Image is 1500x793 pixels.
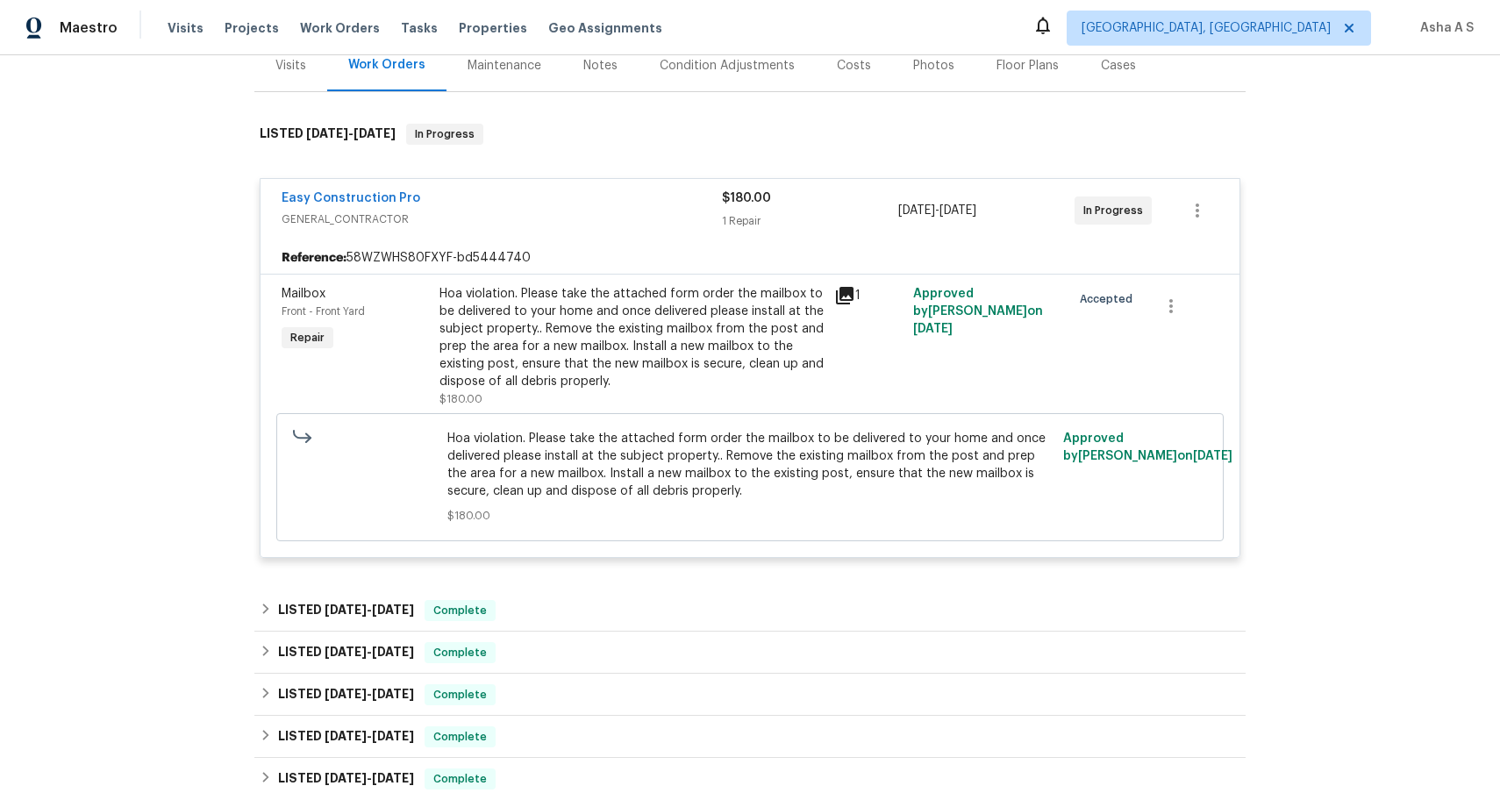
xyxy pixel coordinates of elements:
[722,192,771,204] span: $180.00
[254,674,1246,716] div: LISTED [DATE]-[DATE]Complete
[306,127,348,139] span: [DATE]
[401,22,438,34] span: Tasks
[282,192,420,204] a: Easy Construction Pro
[722,212,898,230] div: 1 Repair
[282,306,365,317] span: Front - Front Yard
[260,124,396,145] h6: LISTED
[325,730,414,742] span: -
[426,602,494,619] span: Complete
[278,726,414,747] h6: LISTED
[837,57,871,75] div: Costs
[254,632,1246,674] div: LISTED [DATE]-[DATE]Complete
[372,730,414,742] span: [DATE]
[325,604,367,616] span: [DATE]
[996,57,1059,75] div: Floor Plans
[278,768,414,789] h6: LISTED
[325,730,367,742] span: [DATE]
[348,56,425,74] div: Work Orders
[278,684,414,705] h6: LISTED
[225,19,279,37] span: Projects
[325,604,414,616] span: -
[325,688,414,700] span: -
[439,394,482,404] span: $180.00
[468,57,541,75] div: Maintenance
[275,57,306,75] div: Visits
[1082,19,1331,37] span: [GEOGRAPHIC_DATA], [GEOGRAPHIC_DATA]
[283,329,332,346] span: Repair
[447,507,1054,525] span: $180.00
[325,646,367,658] span: [DATE]
[282,211,722,228] span: GENERAL_CONTRACTOR
[278,600,414,621] h6: LISTED
[913,323,953,335] span: [DATE]
[426,686,494,704] span: Complete
[913,57,954,75] div: Photos
[325,688,367,700] span: [DATE]
[1101,57,1136,75] div: Cases
[913,288,1043,335] span: Approved by [PERSON_NAME] on
[898,204,935,217] span: [DATE]
[60,19,118,37] span: Maestro
[254,106,1246,162] div: LISTED [DATE]-[DATE]In Progress
[898,202,976,219] span: -
[278,642,414,663] h6: LISTED
[354,127,396,139] span: [DATE]
[325,772,367,784] span: [DATE]
[1063,432,1232,462] span: Approved by [PERSON_NAME] on
[1193,450,1232,462] span: [DATE]
[282,288,325,300] span: Mailbox
[254,589,1246,632] div: LISTED [DATE]-[DATE]Complete
[372,646,414,658] span: [DATE]
[325,772,414,784] span: -
[408,125,482,143] span: In Progress
[168,19,204,37] span: Visits
[447,430,1054,500] span: Hoa violation. Please take the attached form order the mailbox to be delivered to your home and o...
[254,716,1246,758] div: LISTED [DATE]-[DATE]Complete
[306,127,396,139] span: -
[1413,19,1474,37] span: Asha A S
[459,19,527,37] span: Properties
[372,604,414,616] span: [DATE]
[426,644,494,661] span: Complete
[548,19,662,37] span: Geo Assignments
[261,242,1239,274] div: 58WZWHS80FXYF-bd5444740
[939,204,976,217] span: [DATE]
[1080,290,1139,308] span: Accepted
[426,770,494,788] span: Complete
[834,285,903,306] div: 1
[583,57,618,75] div: Notes
[660,57,795,75] div: Condition Adjustments
[325,646,414,658] span: -
[439,285,824,390] div: Hoa violation. Please take the attached form order the mailbox to be delivered to your home and o...
[1083,202,1150,219] span: In Progress
[372,688,414,700] span: [DATE]
[372,772,414,784] span: [DATE]
[282,249,346,267] b: Reference:
[426,728,494,746] span: Complete
[300,19,380,37] span: Work Orders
